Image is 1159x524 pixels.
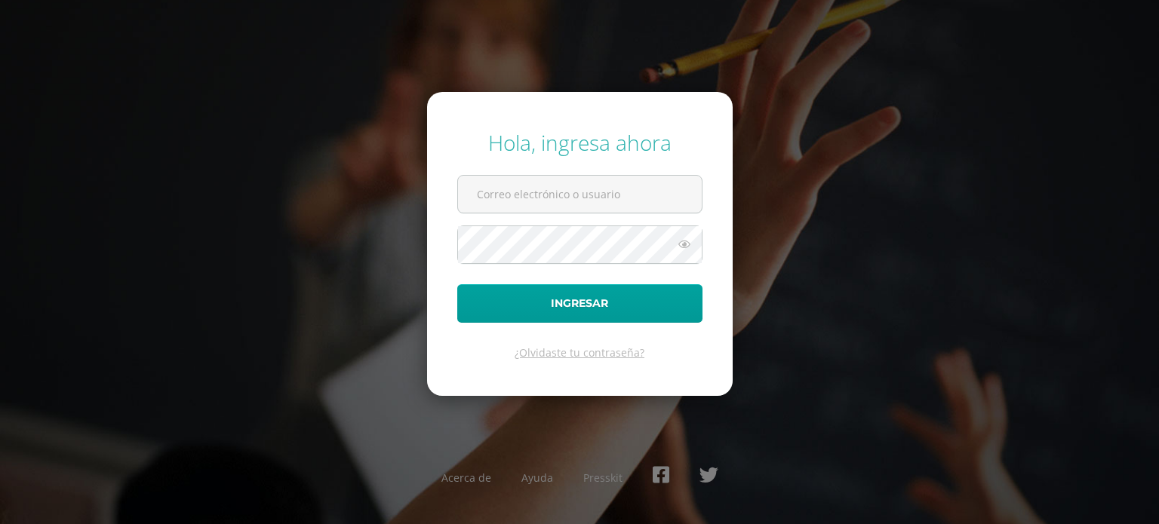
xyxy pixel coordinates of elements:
a: Acerca de [441,470,491,485]
a: ¿Olvidaste tu contraseña? [515,345,644,360]
a: Presskit [583,470,623,485]
input: Correo electrónico o usuario [458,176,702,213]
a: Ayuda [521,470,553,485]
div: Hola, ingresa ahora [457,128,702,157]
button: Ingresar [457,284,702,323]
